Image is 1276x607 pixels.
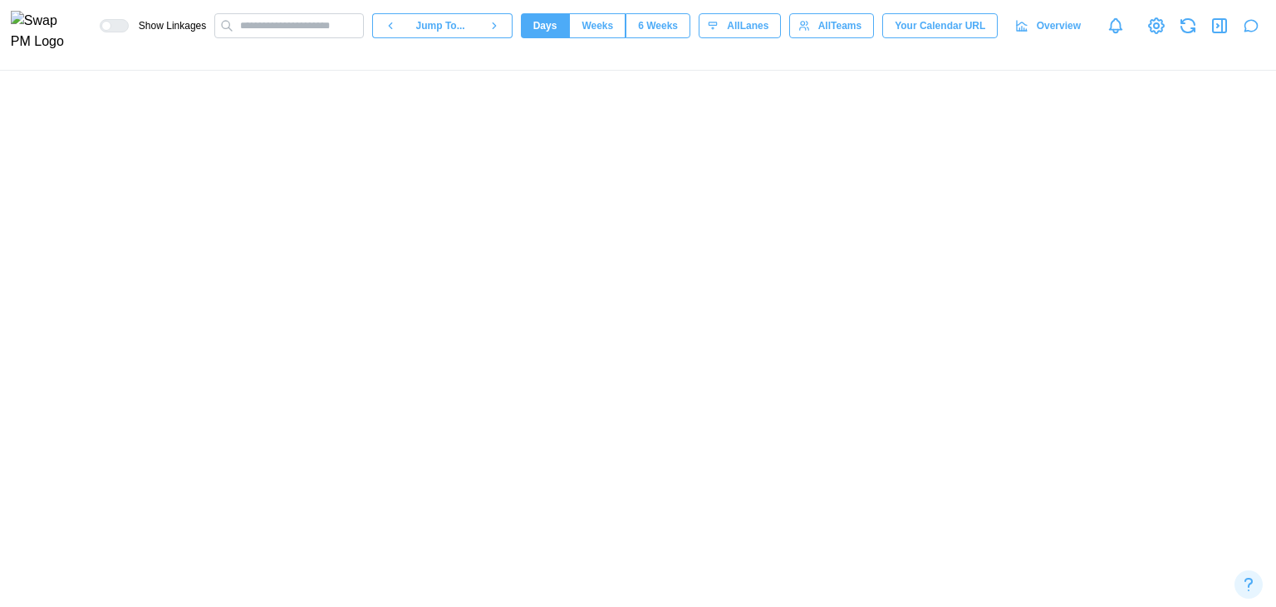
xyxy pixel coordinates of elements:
[626,13,690,38] button: 6 Weeks
[582,14,613,37] span: Weeks
[416,14,465,37] span: Jump To...
[11,11,78,52] img: Swap PM Logo
[533,14,557,37] span: Days
[1006,13,1093,38] a: Overview
[818,14,861,37] span: All Teams
[569,13,626,38] button: Weeks
[638,14,678,37] span: 6 Weeks
[789,13,874,38] button: AllTeams
[129,19,206,32] span: Show Linkages
[1239,14,1263,37] button: Open project assistant
[895,14,985,37] span: Your Calendar URL
[1208,14,1231,37] button: Close Drawer
[699,13,781,38] button: AllLanes
[882,13,998,38] button: Your Calendar URL
[727,14,768,37] span: All Lanes
[1102,12,1130,40] a: Notifications
[1145,14,1168,37] a: View Project
[1176,14,1200,37] button: Refresh Grid
[521,13,570,38] button: Days
[1037,14,1081,37] span: Overview
[408,13,476,38] button: Jump To...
